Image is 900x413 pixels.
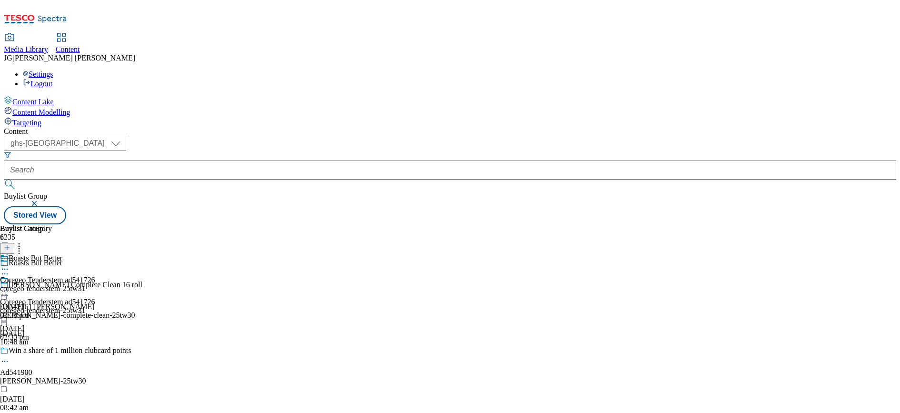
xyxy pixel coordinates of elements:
a: Targeting [4,117,896,127]
span: Buylist Group [4,192,47,200]
span: Content Lake [12,98,54,106]
span: [PERSON_NAME] [PERSON_NAME] [12,54,135,62]
div: Content [4,127,896,136]
div: Roasts But Better [9,254,62,262]
a: Content Modelling [4,106,896,117]
span: Content [56,45,80,53]
a: Logout [23,80,52,88]
span: Targeting [12,119,41,127]
button: Stored View [4,206,66,224]
span: JG [4,54,12,62]
div: [PERSON_NAME] Complete Clean 16 roll [9,281,142,289]
span: Media Library [4,45,48,53]
span: Content Modelling [12,108,70,116]
a: Settings [23,70,53,78]
a: Media Library [4,34,48,54]
a: Content [56,34,80,54]
a: Content Lake [4,96,896,106]
input: Search [4,161,896,180]
svg: Search Filters [4,151,11,159]
div: Win a share of 1 million clubcard points [9,346,131,355]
